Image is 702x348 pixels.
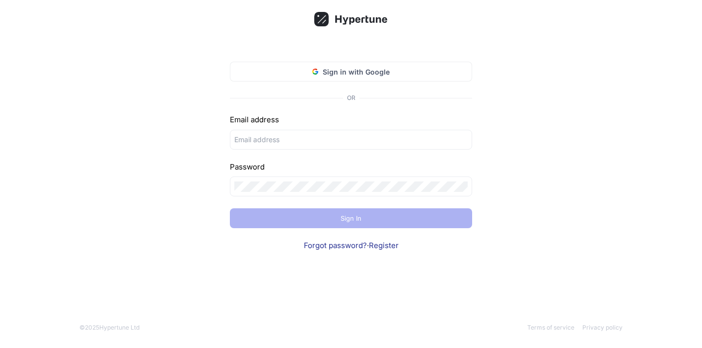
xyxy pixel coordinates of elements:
div: Password [230,162,472,173]
a: Forgot password? [304,241,367,250]
input: Email address [234,134,468,145]
span: Sign In [341,215,361,221]
div: Email address [230,114,472,126]
button: Sign in with Google [230,62,472,82]
div: OR [347,93,355,102]
a: Register [369,241,399,250]
div: · [230,240,472,252]
button: Sign In [230,208,472,228]
a: Privacy policy [582,324,623,331]
span: Sign in with Google [323,67,390,77]
a: Terms of service [527,324,574,331]
div: © 2025 Hypertune Ltd [79,323,140,332]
